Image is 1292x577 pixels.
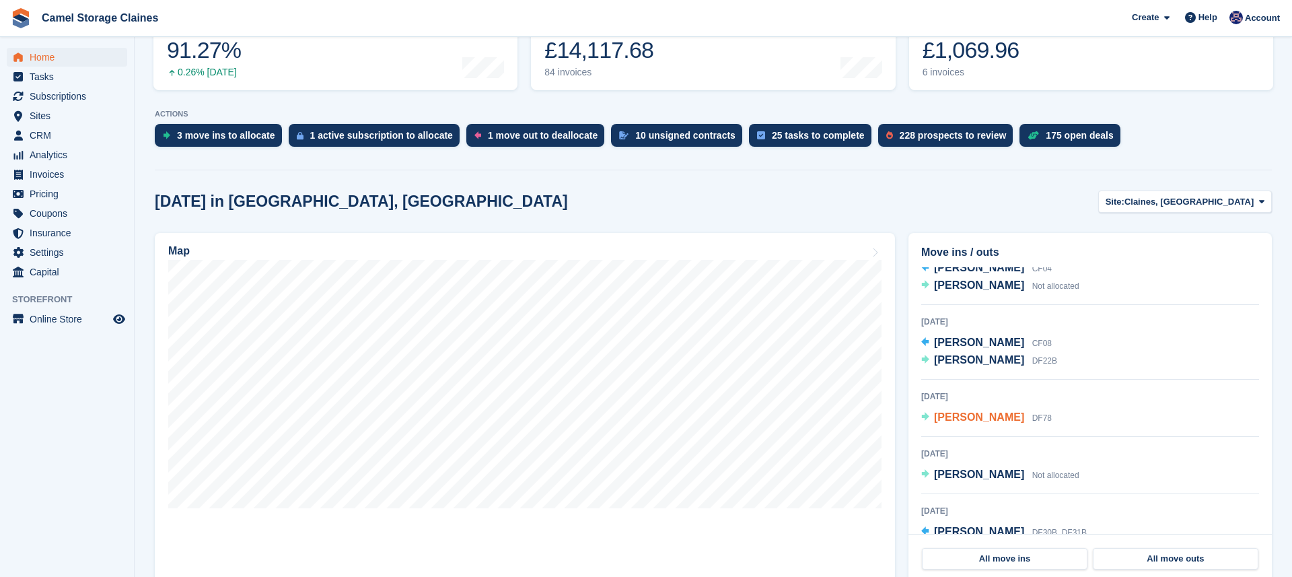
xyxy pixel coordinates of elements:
[289,124,466,154] a: 1 active subscription to allocate
[1132,11,1159,24] span: Create
[310,130,453,141] div: 1 active subscription to allocate
[922,548,1087,570] a: All move ins
[749,124,878,154] a: 25 tasks to complete
[30,165,110,184] span: Invoices
[30,67,110,86] span: Tasks
[1198,11,1217,24] span: Help
[544,36,653,64] div: £14,117.68
[7,87,127,106] a: menu
[1032,339,1052,348] span: CF08
[1032,281,1079,291] span: Not allocated
[921,467,1079,484] a: [PERSON_NAME] Not allocated
[7,263,127,281] a: menu
[1245,11,1280,25] span: Account
[30,126,110,145] span: CRM
[921,409,1052,427] a: [PERSON_NAME] DF78
[7,145,127,164] a: menu
[7,106,127,125] a: menu
[111,311,127,327] a: Preview store
[921,505,1259,517] div: [DATE]
[1019,124,1126,154] a: 175 open deals
[886,131,893,139] img: prospect-51fa495bee0391a8d652442698ab0144808aea92771e9ea1ae160a38d050c398.svg
[921,524,1087,541] a: [PERSON_NAME] DF30B, DF31B
[7,67,127,86] a: menu
[909,5,1273,90] a: Awaiting payment £1,069.96 6 invoices
[474,131,481,139] img: move_outs_to_deallocate_icon-f764333ba52eb49d3ac5e1228854f67142a1ed5810a6f6cc68b1a99e826820c5.svg
[488,130,598,141] div: 1 move out to deallocate
[155,193,568,211] h2: [DATE] in [GEOGRAPHIC_DATA], [GEOGRAPHIC_DATA]
[30,310,110,329] span: Online Store
[544,67,653,78] div: 84 invoices
[30,224,110,242] span: Insurance
[7,204,127,223] a: menu
[1032,356,1057,366] span: DF22B
[921,260,1052,277] a: [PERSON_NAME] CF04
[921,316,1259,328] div: [DATE]
[1032,413,1052,423] span: DF78
[878,124,1020,154] a: 228 prospects to review
[7,243,127,262] a: menu
[1098,191,1272,213] button: Site: Claines, [GEOGRAPHIC_DATA]
[923,36,1019,64] div: £1,069.96
[772,130,865,141] div: 25 tasks to complete
[155,110,1272,118] p: ACTIONS
[7,310,127,329] a: menu
[1106,195,1124,209] span: Site:
[934,279,1024,291] span: [PERSON_NAME]
[1046,130,1113,141] div: 175 open deals
[36,7,164,29] a: Camel Storage Claines
[7,48,127,67] a: menu
[921,352,1057,370] a: [PERSON_NAME] DF22B
[921,244,1259,261] h2: Move ins / outs
[167,67,241,78] div: 0.26% [DATE]
[168,245,190,257] h2: Map
[177,130,275,141] div: 3 move ins to allocate
[466,124,611,154] a: 1 move out to deallocate
[921,335,1052,352] a: [PERSON_NAME] CF08
[619,131,629,139] img: contract_signature_icon-13c848040528278c33f63329250d36e43548de30e8caae1d1a13099fd9432cc5.svg
[155,124,289,154] a: 3 move ins to allocate
[921,277,1079,295] a: [PERSON_NAME] Not allocated
[921,391,1259,403] div: [DATE]
[7,165,127,184] a: menu
[934,469,1024,480] span: [PERSON_NAME]
[7,224,127,242] a: menu
[611,124,749,154] a: 10 unsigned contracts
[1028,131,1039,140] img: deal-1b604bf984904fb50ccaf53a9ad4b4a5d6e5aea283cecdc64d6e3604feb123c2.svg
[163,131,170,139] img: move_ins_to_allocate_icon-fdf77a2bb77ea45bf5b3d319d69a93e2d87916cf1d5bf7949dd705db3b84f3ca.svg
[30,87,110,106] span: Subscriptions
[30,48,110,67] span: Home
[1229,11,1243,24] img: Rod
[297,131,303,140] img: active_subscription_to_allocate_icon-d502201f5373d7db506a760aba3b589e785aa758c864c3986d89f69b8ff3...
[1032,471,1079,480] span: Not allocated
[30,106,110,125] span: Sites
[757,131,765,139] img: task-75834270c22a3079a89374b754ae025e5fb1db73e45f91037f5363f120a921f8.svg
[921,448,1259,460] div: [DATE]
[153,5,517,90] a: Occupancy 91.27% 0.26% [DATE]
[1032,528,1087,537] span: DF30B, DF31B
[934,526,1024,537] span: [PERSON_NAME]
[900,130,1007,141] div: 228 prospects to review
[12,293,134,306] span: Storefront
[934,337,1024,348] span: [PERSON_NAME]
[1032,264,1052,273] span: CF04
[7,126,127,145] a: menu
[30,263,110,281] span: Capital
[11,8,31,28] img: stora-icon-8386f47178a22dfd0bd8f6a31ec36ba5ce8667c1dd55bd0f319d3a0aa187defe.svg
[30,243,110,262] span: Settings
[934,354,1024,366] span: [PERSON_NAME]
[1124,195,1254,209] span: Claines, [GEOGRAPHIC_DATA]
[635,130,735,141] div: 10 unsigned contracts
[1093,548,1258,570] a: All move outs
[30,204,110,223] span: Coupons
[923,67,1019,78] div: 6 invoices
[934,411,1024,423] span: [PERSON_NAME]
[531,5,895,90] a: Month-to-date sales £14,117.68 84 invoices
[30,145,110,164] span: Analytics
[934,262,1024,273] span: [PERSON_NAME]
[167,36,241,64] div: 91.27%
[7,184,127,203] a: menu
[30,184,110,203] span: Pricing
